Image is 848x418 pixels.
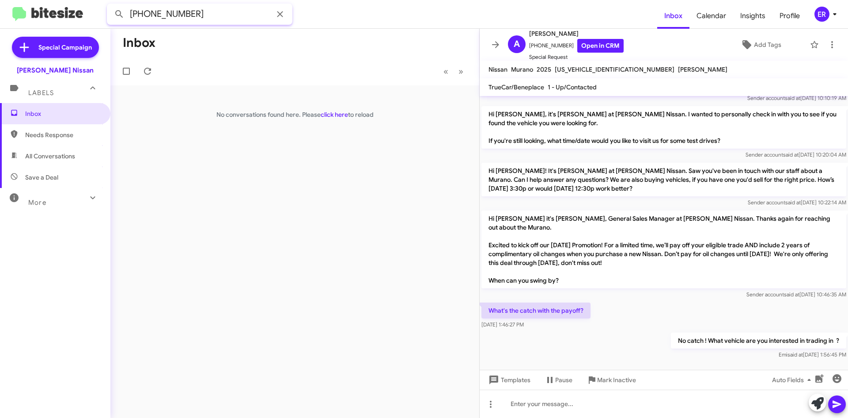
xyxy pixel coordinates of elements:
[487,372,530,388] span: Templates
[814,7,829,22] div: ER
[785,95,800,101] span: said at
[765,372,821,388] button: Auto Fields
[488,83,544,91] span: TrueCar/Beneplace
[538,372,579,388] button: Pause
[110,110,479,119] p: No conversations found here. Please to reload
[12,37,99,58] a: Special Campaign
[529,53,624,61] span: Special Request
[123,36,155,50] h1: Inbox
[488,65,507,73] span: Nissan
[511,65,533,73] span: Murano
[439,62,469,81] nav: Page navigation example
[748,199,846,206] span: Sender account [DATE] 10:22:14 AM
[28,199,46,207] span: More
[772,3,807,29] a: Profile
[787,351,803,358] span: said at
[25,152,75,161] span: All Conversations
[25,130,100,139] span: Needs Response
[514,37,520,51] span: A
[733,3,772,29] a: Insights
[107,4,292,25] input: Search
[453,62,469,81] button: Next
[28,89,54,97] span: Labels
[555,65,674,73] span: [US_VEHICLE_IDENTIFICATION_NUMBER]
[772,372,814,388] span: Auto Fields
[746,291,846,298] span: Sender account [DATE] 10:46:35 AM
[671,333,846,349] p: No catch ! What vehicle are you interested in trading in ?
[555,372,572,388] span: Pause
[458,66,463,77] span: »
[784,291,799,298] span: said at
[577,39,624,53] a: Open in CRM
[481,211,846,288] p: Hi [PERSON_NAME] it's [PERSON_NAME], General Sales Manager at [PERSON_NAME] Nissan. Thanks again ...
[443,66,448,77] span: «
[747,95,846,101] span: Sender account [DATE] 10:10:19 AM
[481,303,591,318] p: What's the catch with the payoff?
[807,7,838,22] button: ER
[529,28,624,39] span: [PERSON_NAME]
[481,321,524,328] span: [DATE] 1:46:27 PM
[783,151,799,158] span: said at
[17,66,94,75] div: [PERSON_NAME] Nissan
[537,65,551,73] span: 2025
[529,39,624,53] span: [PHONE_NUMBER]
[678,65,727,73] span: [PERSON_NAME]
[579,372,643,388] button: Mark Inactive
[657,3,689,29] a: Inbox
[785,199,801,206] span: said at
[689,3,733,29] a: Calendar
[321,111,348,119] a: click here
[481,106,846,149] p: Hi [PERSON_NAME], it's [PERSON_NAME] at [PERSON_NAME] Nissan. I wanted to personally check in wit...
[597,372,636,388] span: Mark Inactive
[38,43,92,52] span: Special Campaign
[715,37,806,53] button: Add Tags
[481,163,846,196] p: Hi [PERSON_NAME]! It's [PERSON_NAME] at [PERSON_NAME] Nissan. Saw you've been in touch with our s...
[25,173,58,182] span: Save a Deal
[438,62,454,81] button: Previous
[754,37,781,53] span: Add Tags
[480,372,538,388] button: Templates
[548,83,597,91] span: 1 - Up/Contacted
[746,151,846,158] span: Sender account [DATE] 10:20:04 AM
[25,109,100,118] span: Inbox
[779,351,846,358] span: Emi [DATE] 1:56:45 PM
